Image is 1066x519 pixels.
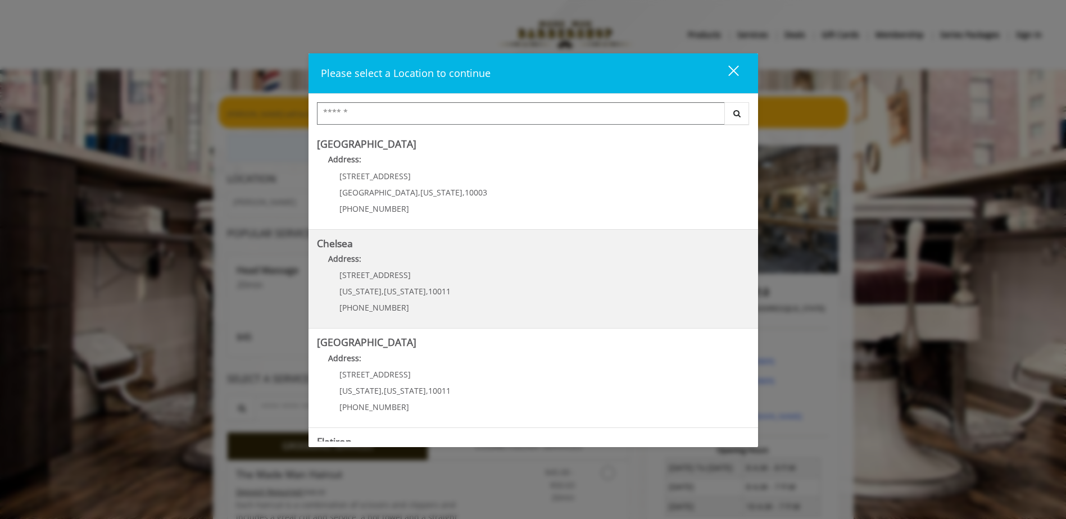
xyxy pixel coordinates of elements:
b: [GEOGRAPHIC_DATA] [317,137,416,151]
b: Chelsea [317,236,353,250]
span: , [462,187,465,198]
span: [PHONE_NUMBER] [339,203,409,214]
span: [GEOGRAPHIC_DATA] [339,187,418,198]
span: 10003 [465,187,487,198]
span: [US_STATE] [339,385,382,396]
span: [STREET_ADDRESS] [339,171,411,181]
div: Center Select [317,102,750,130]
span: [STREET_ADDRESS] [339,369,411,380]
div: close dialog [715,65,738,81]
span: [STREET_ADDRESS] [339,270,411,280]
b: Address: [328,253,361,264]
b: Address: [328,154,361,165]
span: [US_STATE] [384,385,426,396]
span: Please select a Location to continue [321,66,491,80]
i: Search button [731,110,743,117]
button: close dialog [707,62,746,85]
span: , [382,385,384,396]
span: [US_STATE] [384,286,426,297]
span: 10011 [428,385,451,396]
span: 10011 [428,286,451,297]
b: Address: [328,353,361,363]
span: , [426,286,428,297]
span: [US_STATE] [420,187,462,198]
b: Flatiron [317,435,352,448]
span: , [382,286,384,297]
b: [GEOGRAPHIC_DATA] [317,335,416,349]
span: [PHONE_NUMBER] [339,402,409,412]
span: , [418,187,420,198]
span: [PHONE_NUMBER] [339,302,409,313]
span: , [426,385,428,396]
input: Search Center [317,102,725,125]
span: [US_STATE] [339,286,382,297]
